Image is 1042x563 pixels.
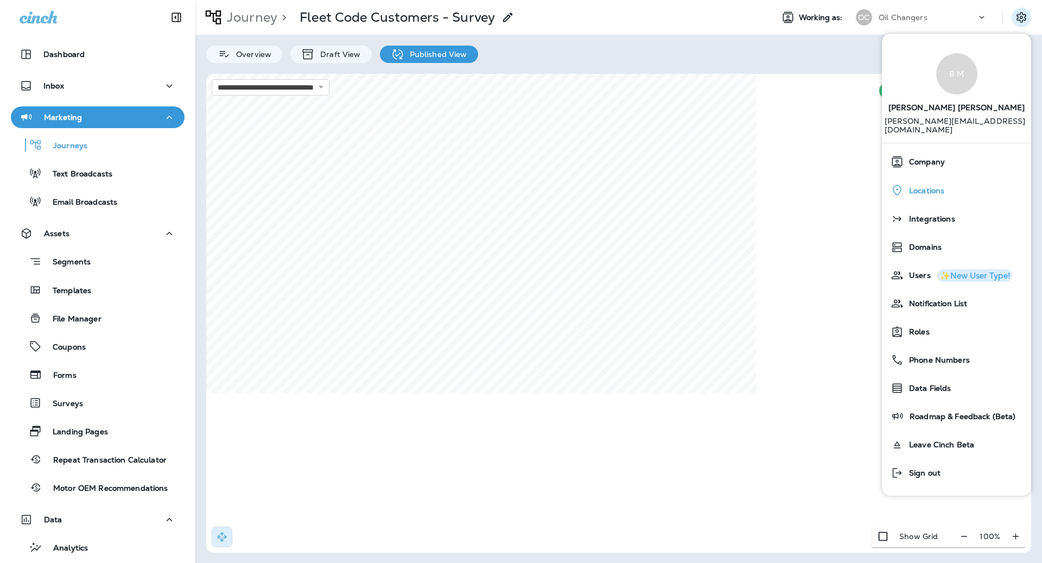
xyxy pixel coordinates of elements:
[11,476,185,499] button: Motor OEM Recommendations
[277,9,287,26] p: >
[231,50,271,59] p: Overview
[936,53,977,94] div: B M
[11,106,185,128] button: Marketing
[879,13,927,22] p: Oil Changers
[886,321,1027,343] a: Roles
[11,363,185,386] button: Forms
[937,269,1012,282] button: ✨New User Type!
[882,42,1031,143] a: B M[PERSON_NAME] [PERSON_NAME] [PERSON_NAME][EMAIL_ADDRESS][DOMAIN_NAME]
[904,440,974,450] span: Leave Cinch Beta
[882,289,1031,318] button: Notification List
[42,257,91,268] p: Segments
[904,469,941,478] span: Sign out
[11,223,185,244] button: Assets
[11,134,185,156] button: Journeys
[11,536,185,559] button: Analytics
[11,250,185,273] button: Segments
[42,543,88,554] p: Analytics
[404,50,467,59] p: Published View
[11,391,185,414] button: Surveys
[882,318,1031,346] button: Roles
[43,50,85,59] p: Dashboard
[11,75,185,97] button: Inbox
[904,327,930,337] span: Roles
[42,484,168,494] p: Motor OEM Recommendations
[886,377,1027,399] a: Data Fields
[882,346,1031,374] button: Phone Numbers
[42,314,101,325] p: File Manager
[904,243,942,252] span: Domains
[904,299,967,308] span: Notification List
[42,427,108,438] p: Landing Pages
[11,448,185,471] button: Repeat Transaction Calculator
[882,261,1031,289] button: Users✨New User Type!
[888,94,1025,117] span: [PERSON_NAME] [PERSON_NAME]
[886,151,1027,173] a: Company
[44,229,69,238] p: Assets
[11,43,185,65] button: Dashboard
[886,406,1027,427] a: Roadmap & Feedback (Beta)
[882,176,1031,205] button: Locations
[11,307,185,330] button: File Manager
[42,198,117,208] p: Email Broadcasts
[904,214,955,224] span: Integrations
[11,420,185,442] button: Landing Pages
[799,13,845,22] span: Working as:
[161,7,192,28] button: Collapse Sidebar
[886,349,1027,371] a: Phone Numbers
[300,9,495,26] p: Fleet Code Customers - Survey
[44,113,82,122] p: Marketing
[42,169,112,180] p: Text Broadcasts
[886,236,1027,258] a: Domains
[42,141,87,151] p: Journeys
[315,50,360,59] p: Draft View
[904,356,970,365] span: Phone Numbers
[11,190,185,213] button: Email Broadcasts
[886,208,1027,230] a: Integrations
[42,286,91,296] p: Templates
[980,532,1000,541] p: 100 %
[886,179,1027,201] a: Locations
[882,402,1031,431] button: Roadmap & Feedback (Beta)
[11,509,185,530] button: Data
[904,412,1016,421] span: Roadmap & Feedback (Beta)
[904,186,944,195] span: Locations
[904,384,951,393] span: Data Fields
[11,162,185,185] button: Text Broadcasts
[1012,8,1031,27] button: Settings
[904,271,931,280] span: Users
[940,271,1010,280] div: ✨New User Type!
[904,157,945,167] span: Company
[42,343,86,353] p: Coupons
[899,532,938,541] p: Show Grid
[882,374,1031,402] button: Data Fields
[42,456,167,466] p: Repeat Transaction Calculator
[44,515,62,524] p: Data
[856,9,872,26] div: OC
[11,335,185,358] button: Coupons
[42,371,77,381] p: Forms
[42,399,83,409] p: Surveys
[882,459,1031,487] button: Sign out
[882,233,1031,261] button: Domains
[223,9,277,26] p: Journey
[11,279,185,301] button: Templates
[885,117,1029,143] p: [PERSON_NAME][EMAIL_ADDRESS][DOMAIN_NAME]
[43,81,64,90] p: Inbox
[882,205,1031,233] button: Integrations
[886,293,1027,314] a: Notification List
[882,431,1031,459] button: Leave Cinch Beta
[886,264,1027,286] a: Users✨New User Type!
[882,148,1031,176] button: Company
